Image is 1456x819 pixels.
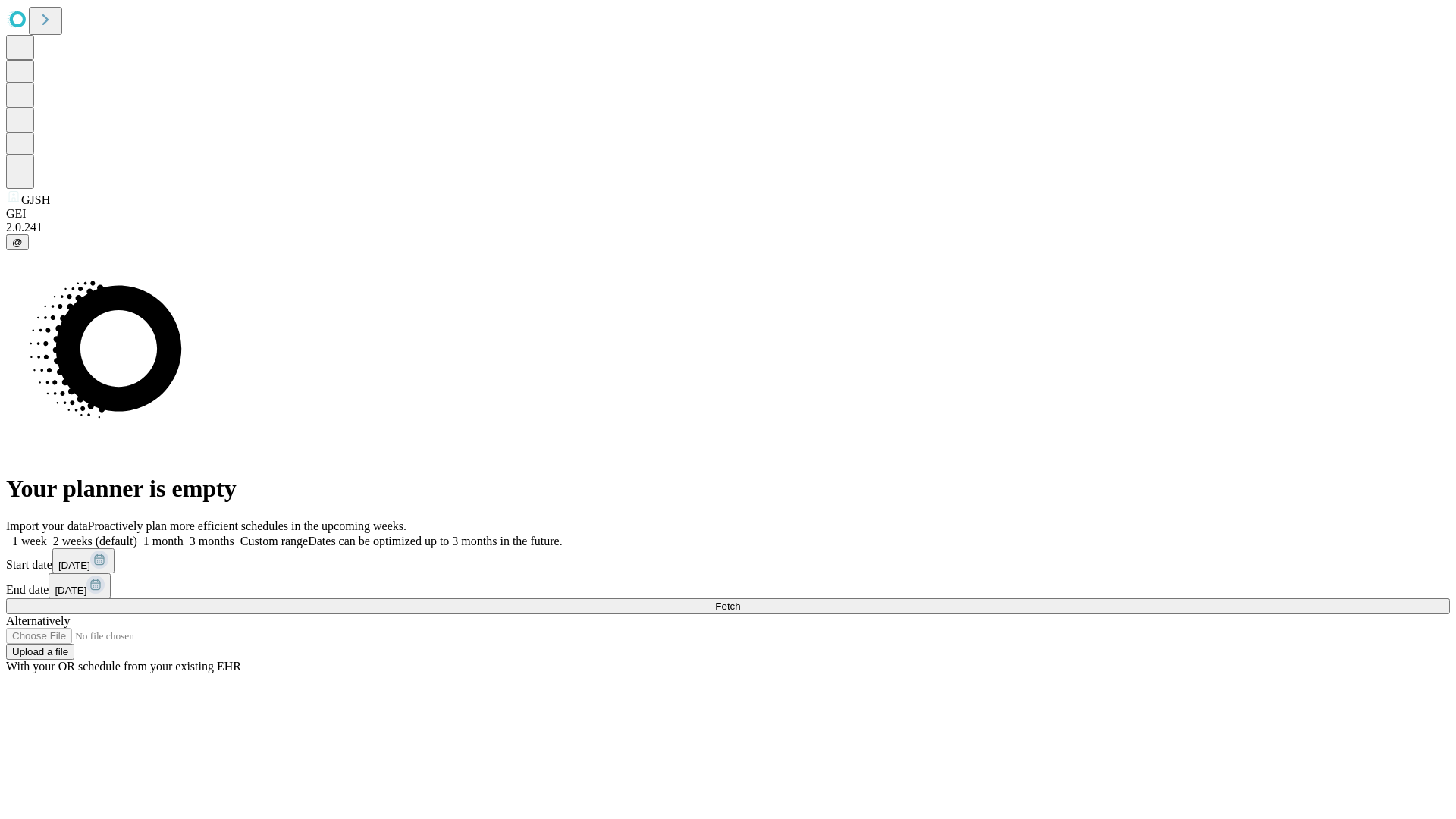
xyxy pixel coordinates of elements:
div: 2.0.241 [6,221,1450,234]
span: 1 month [143,535,184,548]
span: Fetch [715,601,740,612]
span: [DATE] [55,585,86,596]
span: Dates can be optimized up to 3 months in the future. [308,535,562,548]
span: 1 week [12,535,47,548]
span: Alternatively [6,614,70,627]
span: [DATE] [58,560,90,571]
button: Fetch [6,598,1450,614]
h1: Your planner is empty [6,475,1450,503]
span: Proactively plan more efficient schedules in the upcoming weeks. [88,519,406,532]
button: @ [6,234,29,250]
button: Upload a file [6,644,74,660]
span: @ [12,237,23,248]
button: [DATE] [49,573,111,598]
span: 2 weeks (default) [53,535,137,548]
span: Custom range [240,535,308,548]
button: [DATE] [52,548,115,573]
span: With your OR schedule from your existing EHR [6,660,241,673]
div: End date [6,573,1450,598]
div: GEI [6,207,1450,221]
div: Start date [6,548,1450,573]
span: GJSH [21,193,50,206]
span: 3 months [190,535,234,548]
span: Import your data [6,519,88,532]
